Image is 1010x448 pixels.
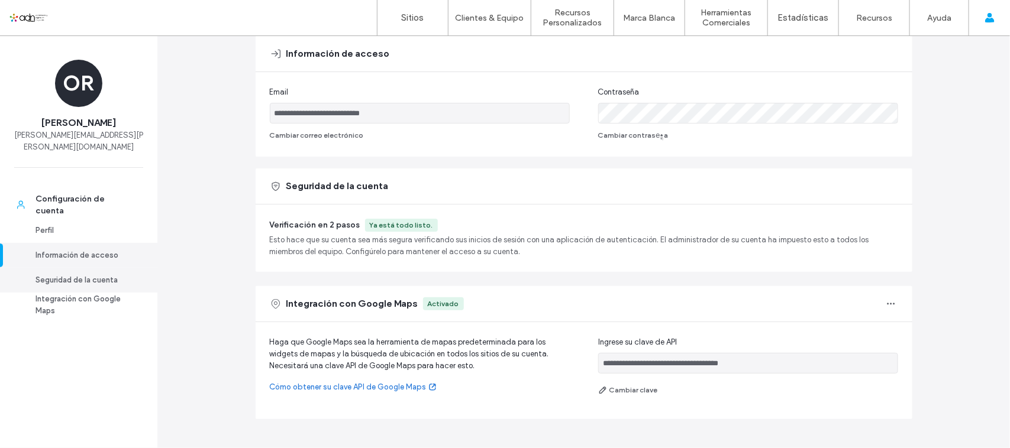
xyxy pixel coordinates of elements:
span: Seguridad de la cuenta [286,180,389,193]
div: Activado [428,298,459,309]
button: Cambiar contraseֳ±a [598,128,669,142]
span: Información de acceso [286,47,390,60]
span: Verificación en 2 pasos [270,220,360,230]
span: Email [270,86,289,98]
span: [PERSON_NAME][EMAIL_ADDRESS][PERSON_NAME][DOMAIN_NAME] [14,129,143,153]
button: Cambiar clave [598,383,657,397]
span: Ayuda [25,8,58,19]
span: Contraseña [598,86,640,98]
label: Estadísticas [778,12,829,23]
a: Cómo obtener su clave API de Google Maps [270,381,570,393]
label: Ayuda [927,13,951,23]
div: Ya está todo listo. [370,220,433,231]
input: Contraseña [598,103,898,124]
div: OR [55,60,102,107]
label: Recursos [856,13,892,23]
span: Ingrese su clave de API [598,336,677,348]
button: Cambiar correo electrónico [270,128,364,142]
span: Integración con Google Maps [286,297,418,310]
div: Perfil [36,225,133,236]
input: Ingrese su clave de API [598,353,898,374]
label: Herramientas Comerciales [685,8,767,28]
label: Recursos Personalizados [531,8,614,28]
div: Información de acceso [36,249,133,261]
label: Clientes & Equipo [456,13,524,23]
span: [PERSON_NAME] [41,116,116,129]
div: Seguridad de la cuenta [36,274,133,286]
input: Email [270,103,570,124]
div: Configuración de cuenta [36,193,133,217]
span: Haga que Google Maps sea la herramienta de mapas predeterminada para los widgets de mapas y la bú... [270,336,570,372]
label: Marca Blanca [624,13,676,23]
div: Integración con Google Maps [36,293,133,317]
label: Sitios [402,12,424,23]
span: Esto hace que su cuenta sea más segura verificando sus inicios de sesión con una aplicación de au... [270,234,898,258]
